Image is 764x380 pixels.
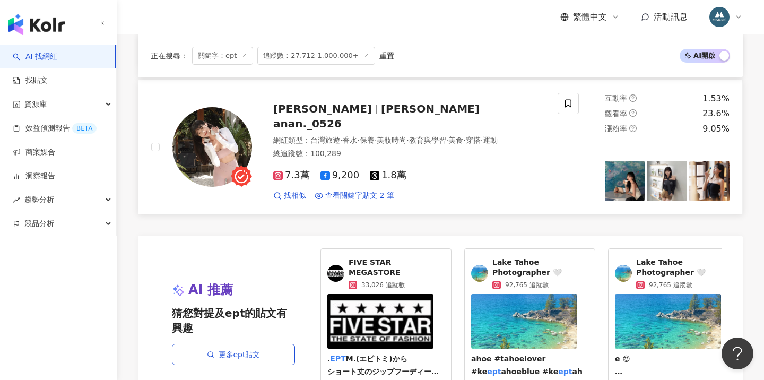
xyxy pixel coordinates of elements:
a: 更多ept貼文 [172,344,295,365]
a: KOL AvatarFIVE STAR MEGASTORE33,026 追蹤數 [327,257,445,290]
img: KOL Avatar [615,265,632,282]
span: FIVE STAR MEGASTORE [349,257,445,278]
span: 關鍵字：ept [192,47,253,65]
a: 找相似 [273,191,306,201]
a: KOL AvatarLake Tahoe Photographer 🤍92,765 追蹤數 [471,257,588,290]
span: 活動訊息 [654,12,688,22]
span: AI 推薦 [188,281,233,299]
span: 香水 [342,136,357,144]
span: 保養 [360,136,375,144]
span: 運動 [483,136,498,144]
mark: ept [487,367,501,376]
span: 觀看率 [605,109,627,118]
div: 9.05% [702,123,730,135]
img: post-image [647,161,687,201]
div: 網紅類型 ： [273,135,545,146]
span: 互動率 [605,94,627,102]
span: · [340,136,342,144]
span: [PERSON_NAME] [381,102,480,115]
span: 競品分析 [24,212,54,236]
span: ahoeblue #ke [501,367,558,376]
span: 台灣旅遊 [310,136,340,144]
div: 總追蹤數 ： 100,289 [273,149,545,159]
span: rise [13,196,20,204]
img: KOL Avatar [471,265,488,282]
span: 正在搜尋 ： [151,51,188,60]
span: Lake Tahoe Photographer 🤍 [492,257,588,278]
span: question-circle [629,109,637,117]
span: 1.8萬 [370,170,406,181]
mark: EPT [330,355,345,363]
a: KOL Avatar[PERSON_NAME][PERSON_NAME]anan._0526網紅類型：台灣旅遊·香水·保養·美妝時尚·教育與學習·美食·穿搭·運動總追蹤數：100,2897.3萬... [138,80,743,214]
span: 查看關鍵字貼文 2 筆 [325,191,394,201]
span: ah [572,367,582,376]
a: 查看關鍵字貼文 2 筆 [315,191,394,201]
a: KOL AvatarLake Tahoe Photographer 🤍92,765 追蹤數 [615,257,732,290]
div: 重置 [379,51,394,60]
a: 找貼文 [13,75,48,86]
span: ahoe #tahoelover #ke [471,355,545,376]
span: · [463,136,465,144]
a: searchAI 找網紅 [13,51,57,62]
a: 效益預測報告BETA [13,123,97,134]
img: KOL Avatar [327,265,344,282]
span: 7.3萬 [273,170,310,181]
mark: ept [558,367,572,376]
span: 92,765 追蹤數 [505,280,549,290]
span: . [327,355,330,363]
div: 23.6% [702,108,730,119]
span: · [357,136,359,144]
span: 美食 [448,136,463,144]
span: 漲粉率 [605,124,627,133]
span: 繁體中文 [573,11,607,23]
span: question-circle [629,125,637,132]
span: 美妝時尚 [377,136,406,144]
span: anan._0526 [273,117,342,130]
img: KOL Avatar [172,107,252,187]
span: 趨勢分析 [24,188,54,212]
img: post-image [605,161,645,201]
span: 猜您對提及ept的貼文有興趣 [172,306,295,335]
span: · [375,136,377,144]
iframe: Help Scout Beacon - Open [722,338,753,369]
span: · [481,136,483,144]
span: 33,026 追蹤數 [361,280,405,290]
span: Lake Tahoe Photographer 🤍 [636,257,732,278]
span: 追蹤數：27,712-1,000,000+ [257,47,375,65]
img: post-image [689,161,730,201]
img: logo [8,14,65,35]
span: 資源庫 [24,92,47,116]
span: 教育與學習 [409,136,446,144]
a: 商案媒合 [13,147,55,158]
div: 1.53% [702,93,730,105]
a: 洞察報告 [13,171,55,182]
span: 92,765 追蹤數 [649,280,692,290]
span: 穿搭 [466,136,481,144]
span: [PERSON_NAME] [273,102,372,115]
span: · [446,136,448,144]
span: 找相似 [284,191,306,201]
span: · [406,136,409,144]
img: 358735463_652854033541749_1509380869568117342_n.jpg [709,7,730,27]
span: question-circle [629,94,637,102]
span: 9,200 [320,170,360,181]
